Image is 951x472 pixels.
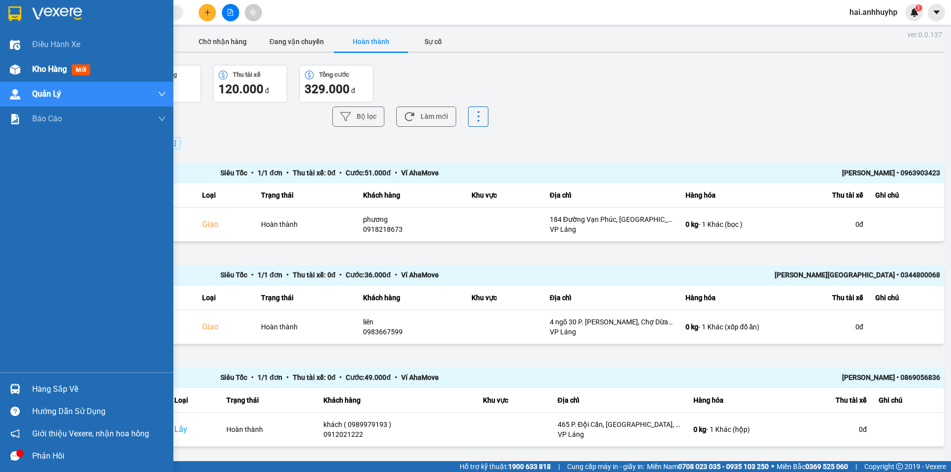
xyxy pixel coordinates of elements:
img: warehouse-icon [10,40,20,50]
span: copyright [896,463,903,470]
span: • [247,169,258,177]
span: 0 kg [686,323,698,331]
th: Hàng hóa [687,388,787,413]
th: Ghi chú [869,183,944,208]
div: 465 P. Đội Cấn, [GEOGRAPHIC_DATA], [GEOGRAPHIC_DATA], [GEOGRAPHIC_DATA], [GEOGRAPHIC_DATA] [558,420,682,429]
div: đ [305,81,368,97]
button: Đang vận chuyển [260,32,334,52]
button: plus [199,4,216,21]
div: liên [363,317,460,327]
div: 4 ngõ 30 P. [PERSON_NAME], Chợ Dừa, [GEOGRAPHIC_DATA], [GEOGRAPHIC_DATA] 100000, [GEOGRAPHIC_DATA] [550,317,674,327]
th: Khu vực [477,388,551,413]
div: - 1 Khác (xốp đồ ăn) [686,322,773,332]
strong: 0369 525 060 [805,463,848,471]
button: aim [245,4,262,21]
span: Hỗ trợ kỹ thuật: [460,461,551,472]
strong: 1900 633 818 [508,463,551,471]
img: warehouse-icon [10,384,20,394]
div: Hoàn thành [261,322,351,332]
th: Loại [196,286,256,310]
span: 0 kg [693,425,706,433]
div: Thu tài xế [785,292,863,304]
div: [PERSON_NAME][GEOGRAPHIC_DATA] • 0344800068 [760,269,940,282]
span: hai.anhhuyhp [842,6,905,18]
span: Quản Lý [32,88,61,100]
span: • [391,169,401,177]
div: Siêu Tốc 1 / 1 đơn Thu tài xế: 0 đ Cước: 49.000 đ Ví AhaMove [220,372,760,384]
span: • [391,271,401,279]
span: down [158,115,166,123]
img: logo-vxr [8,6,21,21]
div: Thu tài xế [792,394,867,406]
div: phương [363,214,460,224]
div: Hoàn thành [226,424,312,434]
span: down [158,90,166,98]
span: file-add [227,9,234,16]
div: Siêu Tốc 1 / 1 đơn Thu tài xế: 0 đ Cước: 51.000 đ Ví AhaMove [220,167,760,180]
img: warehouse-icon [10,89,20,100]
img: icon-new-feature [910,8,919,17]
sup: 1 [915,4,922,11]
span: 329.000 [305,82,350,96]
th: Khu vực [466,286,544,310]
th: Trạng thái [220,388,317,413]
div: VP Láng [550,224,674,234]
img: warehouse-icon [10,64,20,75]
div: Thu tài xế [233,71,261,78]
span: 0 kg [686,220,698,228]
span: 120.000 [218,82,264,96]
th: Địa chỉ [544,183,680,208]
span: • [391,373,401,381]
button: Thu tài xế120.000 đ [213,65,287,103]
div: Giao [202,218,250,230]
th: Trạng thái [255,286,357,310]
th: Địa chỉ [552,388,687,413]
div: Thu tài xế [785,189,863,201]
div: đ [218,81,282,97]
strong: 0708 023 035 - 0935 103 250 [678,463,769,471]
div: 0912021222 [323,429,471,439]
span: • [282,169,293,177]
th: Loại [196,183,256,208]
button: Hoàn thành [334,32,408,52]
span: • [335,373,346,381]
span: • [335,169,346,177]
th: Khách hàng [317,388,477,413]
img: solution-icon [10,114,20,124]
div: khách ( 0989979193 ) [323,420,471,429]
div: 0983667599 [363,327,460,337]
div: Giao [202,321,250,333]
div: - 1 Khác (hộp) [693,424,781,434]
button: Tổng cước329.000 đ [299,65,373,103]
span: Giới thiệu Vexere, nhận hoa hồng [32,427,149,440]
div: - 1 Khác (bọc ) [686,219,773,229]
div: 0 đ [785,219,863,229]
th: Ghi chú [869,286,944,310]
div: Hướng dẫn sử dụng [32,404,166,419]
span: | [855,461,857,472]
span: Điều hành xe [32,38,80,51]
span: • [282,373,293,381]
div: 0 đ [792,424,867,434]
span: • [335,271,346,279]
div: 0 đ [785,322,863,332]
div: Hàng sắp về [32,382,166,397]
th: Địa chỉ [544,286,680,310]
button: file-add [222,4,239,21]
span: Miền Bắc [777,461,848,472]
div: Tổng cước [319,71,349,78]
th: Khu vực [466,183,544,208]
div: Siêu Tốc 1 / 1 đơn Thu tài xế: 0 đ Cước: 36.000 đ Ví AhaMove [220,269,760,282]
button: Chờ nhận hàng [185,32,260,52]
span: message [10,451,20,461]
th: Hàng hóa [680,286,779,310]
span: question-circle [10,407,20,416]
span: aim [250,9,257,16]
button: Bộ lọc [332,106,384,127]
div: 0918218673 [363,224,460,234]
span: • [247,271,258,279]
th: Khách hàng [357,286,466,310]
button: Làm mới [396,106,456,127]
span: | [558,461,560,472]
div: Hoàn thành [261,219,351,229]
